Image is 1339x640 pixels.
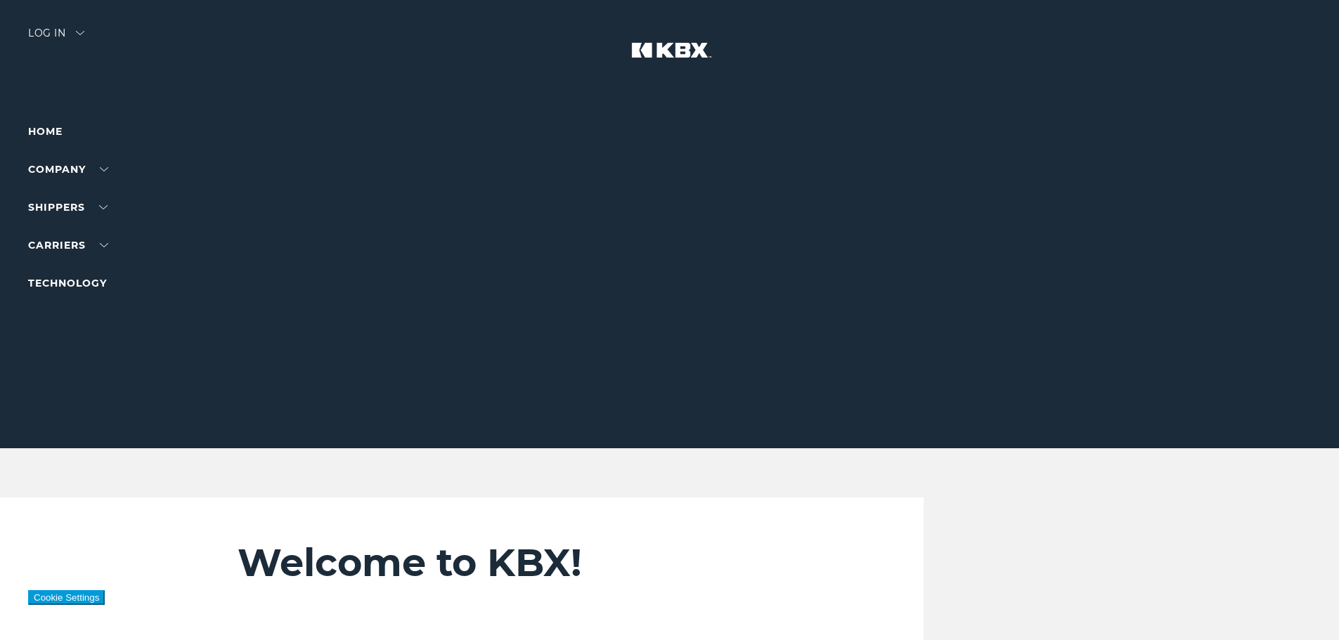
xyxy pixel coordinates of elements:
[28,315,119,327] a: RESOURCES
[28,239,108,252] a: Carriers
[28,201,108,214] a: SHIPPERS
[238,540,840,586] h2: Welcome to KBX!
[28,125,63,138] a: Home
[76,31,84,35] img: arrow
[28,163,108,176] a: Company
[28,28,84,48] div: Log in
[28,277,107,289] a: Technology
[617,28,723,90] img: kbx logo
[28,590,105,605] button: Cookie Settings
